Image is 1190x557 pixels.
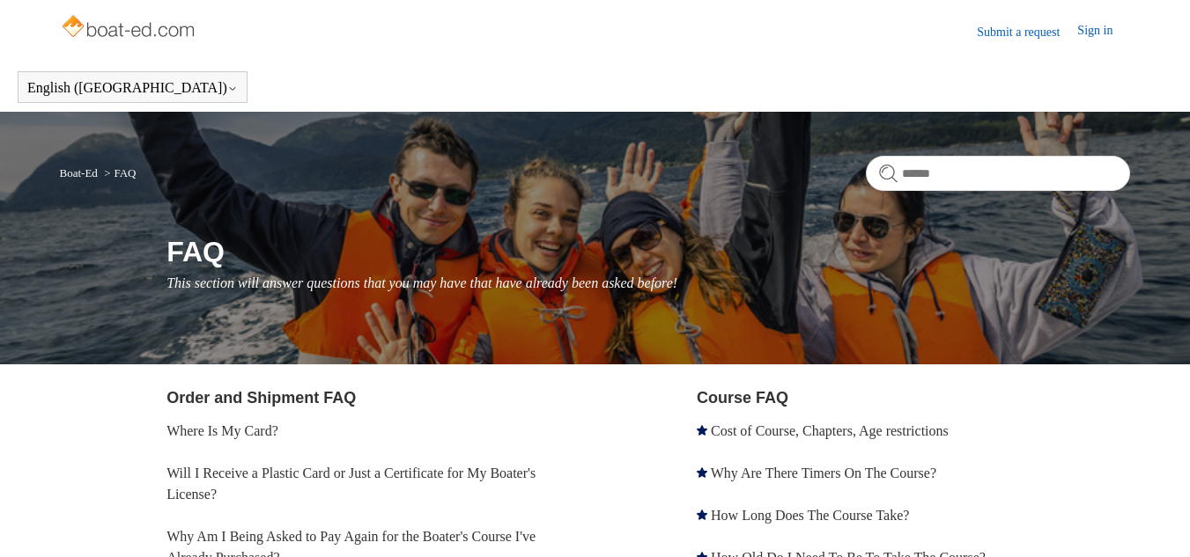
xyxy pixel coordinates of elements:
li: Boat-Ed [60,166,101,180]
a: Where Is My Card? [166,423,278,438]
a: Why Are There Timers On The Course? [711,465,936,480]
button: English ([GEOGRAPHIC_DATA]) [27,80,238,96]
a: Order and Shipment FAQ [166,389,356,407]
p: This section will answer questions that you may have that have already been asked before! [166,273,1130,294]
svg: Promoted article [697,509,707,520]
a: Course FAQ [697,389,788,407]
h1: FAQ [166,231,1130,273]
a: Sign in [1077,21,1130,42]
a: How Long Does The Course Take? [711,508,909,523]
input: Search [866,156,1130,191]
li: FAQ [100,166,136,180]
a: Submit a request [977,23,1077,41]
svg: Promoted article [697,467,707,478]
a: Cost of Course, Chapters, Age restrictions [711,423,949,438]
a: Will I Receive a Plastic Card or Just a Certificate for My Boater's License? [166,465,536,502]
a: Boat-Ed [60,166,98,180]
img: Boat-Ed Help Center home page [60,11,200,46]
svg: Promoted article [697,425,707,436]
